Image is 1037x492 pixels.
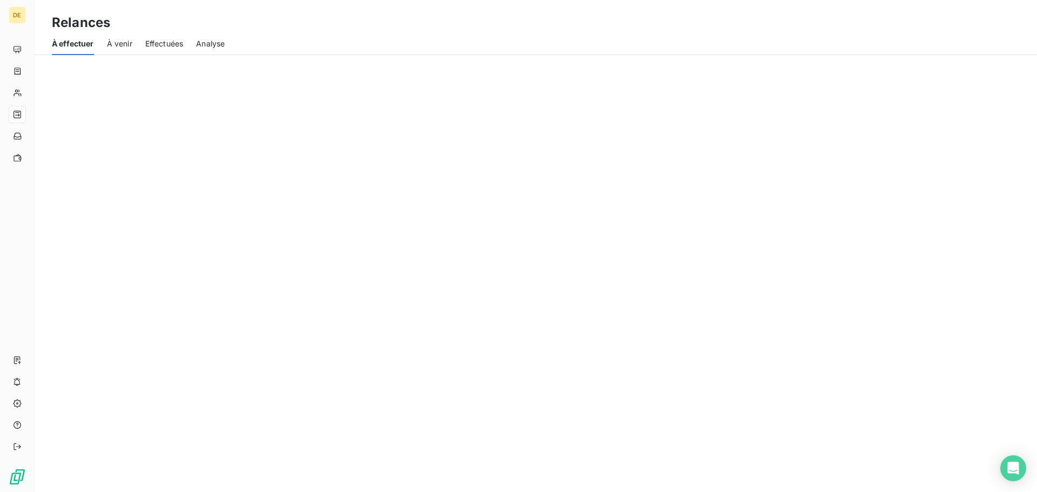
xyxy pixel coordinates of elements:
h3: Relances [52,13,110,32]
span: À venir [107,38,132,49]
span: Effectuées [145,38,184,49]
img: Logo LeanPay [9,468,26,486]
span: Analyse [196,38,225,49]
div: DE [9,6,26,24]
div: Open Intercom Messenger [1000,455,1026,481]
span: À effectuer [52,38,94,49]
